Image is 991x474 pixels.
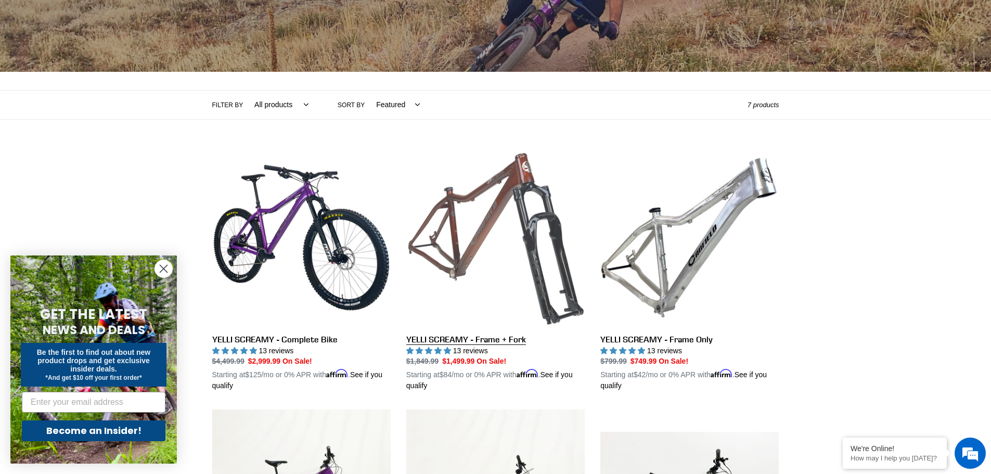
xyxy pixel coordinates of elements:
input: Enter your email address [22,392,165,413]
span: 7 products [748,101,779,109]
span: *And get $10 off your first order* [45,374,141,381]
button: Close dialog [155,260,173,278]
span: GET THE LATEST [40,305,147,324]
div: We're Online! [851,444,939,453]
label: Sort by [338,100,365,110]
button: Become an Insider! [22,420,165,441]
label: Filter by [212,100,243,110]
span: NEWS AND DEALS [43,322,145,338]
p: How may I help you today? [851,454,939,462]
span: Be the first to find out about new product drops and get exclusive insider deals. [37,348,151,373]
